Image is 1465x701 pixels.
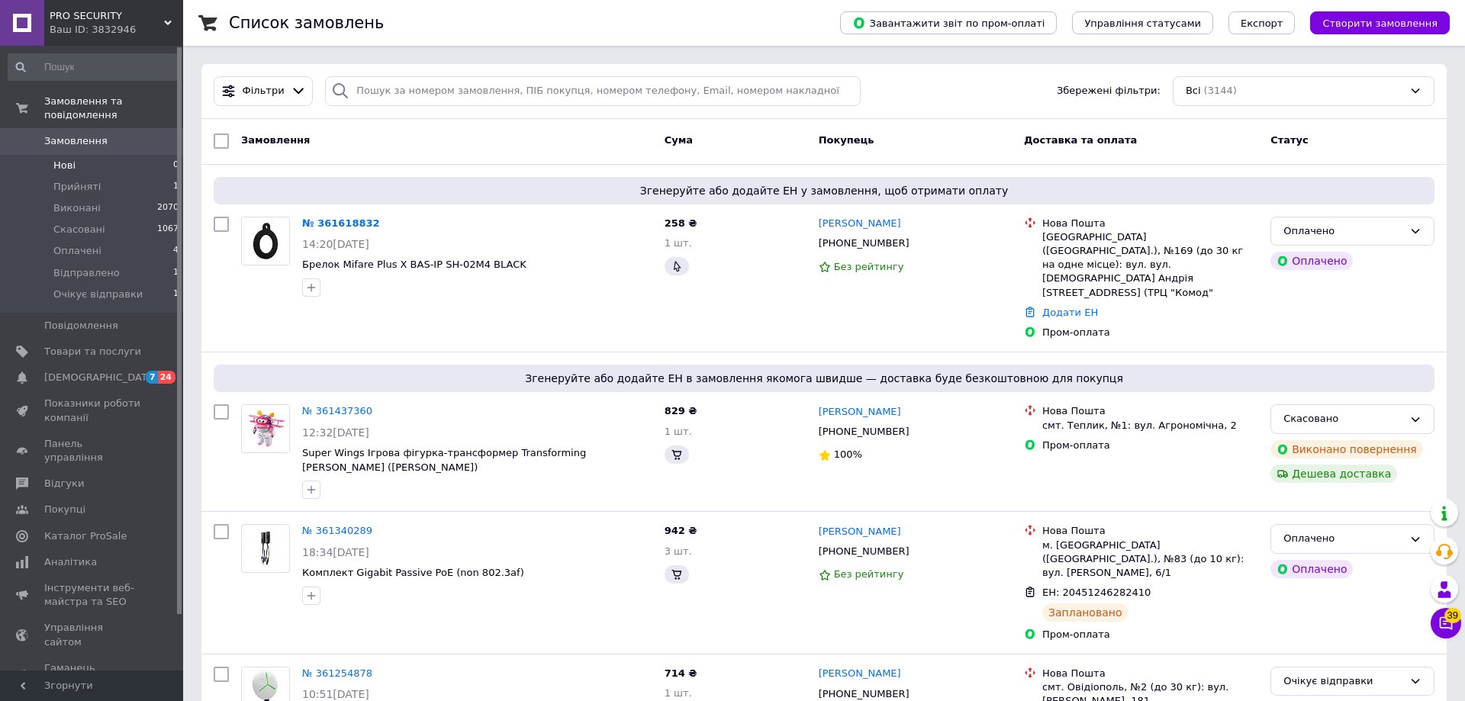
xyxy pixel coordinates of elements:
a: № 361340289 [302,525,372,536]
button: Експорт [1228,11,1296,34]
div: Пром-оплата [1042,439,1258,452]
span: 942 ₴ [665,525,697,536]
span: 39 [1444,605,1461,620]
div: [PHONE_NUMBER] [816,542,913,561]
span: 4 [173,244,179,258]
button: Чат з покупцем39 [1431,608,1461,638]
span: 1 [173,288,179,301]
div: смт. Теплик, №1: вул. Агрономічна, 2 [1042,419,1258,432]
span: PRO SECURITY [50,9,164,23]
span: 14:20[DATE] [302,238,369,250]
img: Фото товару [242,531,289,567]
div: Нова Пошта [1042,404,1258,418]
div: Скасовано [1283,411,1403,427]
span: Аналітика [44,555,97,569]
span: Відправлено [53,266,120,280]
span: Згенеруйте або додайте ЕН в замовлення якомога швидше — доставка буде безкоштовною для покупця [220,371,1428,386]
span: Статус [1270,134,1309,146]
div: Ваш ID: 3832946 [50,23,183,37]
a: [PERSON_NAME] [819,405,901,420]
div: Виконано повернення [1270,440,1423,458]
span: Без рейтингу [834,568,904,580]
span: Відгуки [44,477,84,490]
span: Панель управління [44,437,141,465]
span: 12:32[DATE] [302,426,369,439]
span: 10:51[DATE] [302,688,369,700]
div: Пром-оплата [1042,326,1258,339]
button: Управління статусами [1072,11,1213,34]
span: Очікує відправки [53,288,143,301]
span: Покупець [819,134,874,146]
span: Інструменти веб-майстра та SEO [44,581,141,609]
a: Додати ЕН [1042,307,1098,318]
a: Фото товару [241,217,290,265]
div: Пром-оплата [1042,628,1258,642]
a: Створити замовлення [1295,17,1450,28]
div: Нова Пошта [1042,524,1258,538]
img: Фото товару [242,217,289,265]
div: Оплачено [1270,252,1353,270]
div: Нова Пошта [1042,217,1258,230]
div: Нова Пошта [1042,667,1258,680]
a: Фото товару [241,524,290,573]
span: 1 [173,266,179,280]
span: Каталог ProSale [44,529,127,543]
span: Згенеруйте або додайте ЕН у замовлення, щоб отримати оплату [220,183,1428,198]
input: Пошук [8,53,180,81]
div: [PHONE_NUMBER] [816,422,913,442]
span: 258 ₴ [665,217,697,229]
span: [DEMOGRAPHIC_DATA] [44,371,157,384]
span: Створити замовлення [1322,18,1438,29]
div: Оплачено [1283,531,1403,547]
div: Заплановано [1042,603,1129,622]
span: Без рейтингу [834,261,904,272]
span: Покупці [44,503,85,516]
span: Замовлення та повідомлення [44,95,183,122]
div: [GEOGRAPHIC_DATA] ([GEOGRAPHIC_DATA].), №169 (до 30 кг на одне місце): вул. вул. [DEMOGRAPHIC_DAT... [1042,230,1258,300]
span: Повідомлення [44,319,118,333]
div: [PHONE_NUMBER] [816,233,913,253]
div: Оплачено [1270,560,1353,578]
span: 0 [173,159,179,172]
span: 1 [173,180,179,194]
span: 3 шт. [665,545,692,557]
span: Прийняті [53,180,101,194]
span: Нові [53,159,76,172]
span: 829 ₴ [665,405,697,416]
span: Експорт [1241,18,1283,29]
div: Дешева доставка [1270,465,1397,483]
a: [PERSON_NAME] [819,667,901,681]
span: Управління сайтом [44,621,141,648]
span: Фільтри [243,84,285,98]
a: Комплект Gigabit Passive PoE (non 802.3af) [302,567,524,578]
span: 714 ₴ [665,667,697,679]
input: Пошук за номером замовлення, ПІБ покупця, номером телефону, Email, номером накладної [325,76,861,106]
span: Доставка та оплата [1024,134,1137,146]
span: Збережені фільтри: [1057,84,1161,98]
span: Всі [1186,84,1201,98]
span: ЕН: 20451246282410 [1042,587,1151,598]
span: 1 шт. [665,426,692,437]
h1: Список замовлень [229,14,384,32]
span: 2070 [157,201,179,215]
span: Замовлення [44,134,108,148]
span: Виконані [53,201,101,215]
span: (3144) [1204,85,1237,96]
a: [PERSON_NAME] [819,217,901,231]
span: Завантажити звіт по пром-оплаті [852,16,1045,30]
a: Super Wings Ігрова фігурка-трансформер Transforming [PERSON_NAME] ([PERSON_NAME]) [302,447,586,473]
span: Показники роботи компанії [44,397,141,424]
a: [PERSON_NAME] [819,525,901,539]
a: Брелок Mifare Plus X BAS-IP SH-02M4 BLACK [302,259,526,270]
div: Очікує відправки [1283,674,1403,690]
button: Завантажити звіт по пром-оплаті [840,11,1057,34]
span: Оплачені [53,244,101,258]
div: Оплачено [1283,223,1403,240]
span: Замовлення [241,134,310,146]
button: Створити замовлення [1310,11,1450,34]
span: Товари та послуги [44,345,141,359]
span: 100% [834,449,862,460]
